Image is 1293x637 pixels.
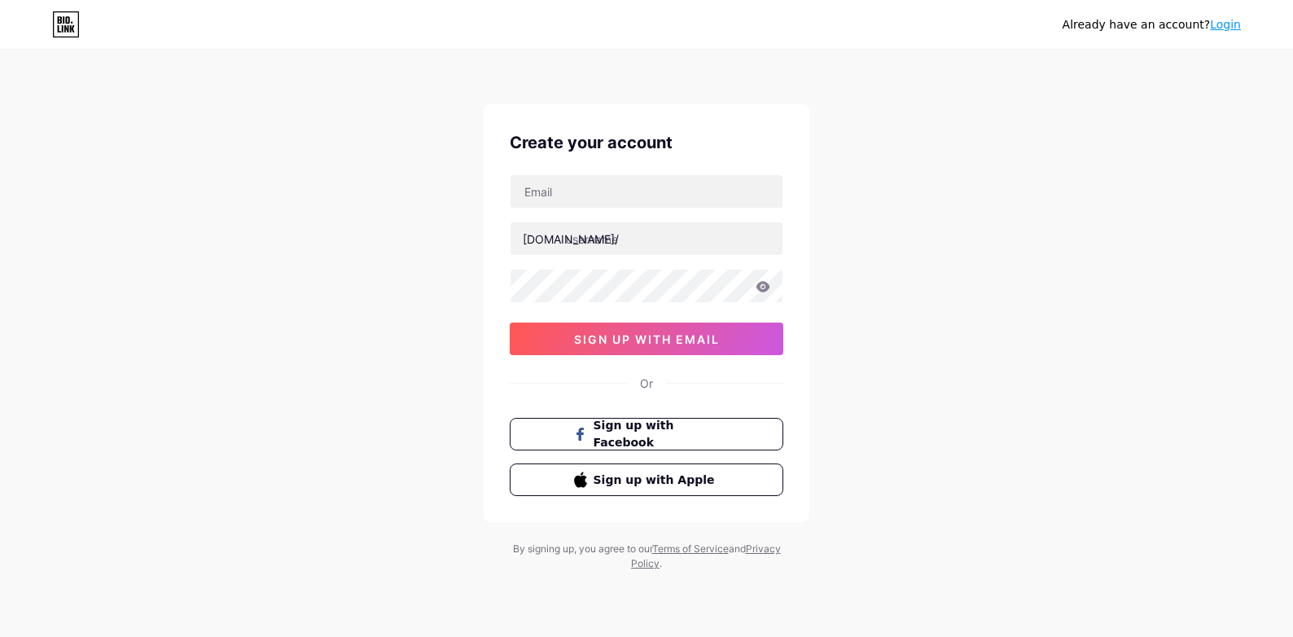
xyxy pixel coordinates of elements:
[511,222,782,255] input: username
[510,323,783,355] button: sign up with email
[640,375,653,392] div: Or
[523,231,619,248] div: [DOMAIN_NAME]/
[652,543,729,555] a: Terms of Service
[511,175,782,208] input: Email
[1063,16,1241,33] div: Already have an account?
[574,332,720,346] span: sign up with email
[594,472,720,489] span: Sign up with Apple
[594,417,720,451] span: Sign up with Facebook
[510,418,783,450] button: Sign up with Facebook
[1210,18,1241,31] a: Login
[510,130,783,155] div: Create your account
[510,463,783,496] button: Sign up with Apple
[508,542,785,571] div: By signing up, you agree to our and .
